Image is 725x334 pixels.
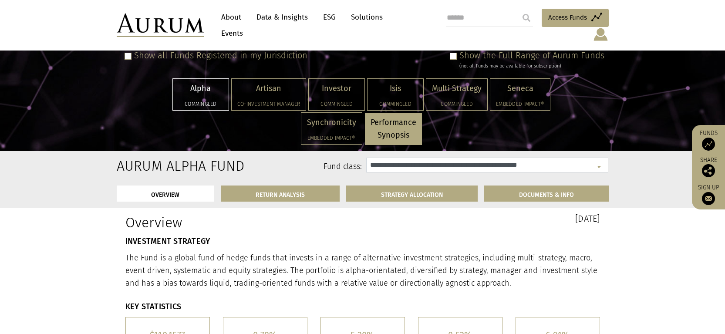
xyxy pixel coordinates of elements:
h3: [DATE] [369,214,600,223]
img: Sign up to our newsletter [702,192,715,205]
a: Funds [696,129,721,151]
h5: Co-investment Manager [237,101,300,107]
a: ESG [319,9,340,25]
h1: Overview [125,214,356,231]
a: Events [217,25,243,41]
p: The Fund is a global fund of hedge funds that invests in a range of alternative investment strate... [125,252,600,289]
a: Data & Insights [252,9,312,25]
img: Access Funds [702,138,715,151]
a: RETURN ANALYSIS [221,186,340,202]
p: Synchronicity [307,116,356,129]
strong: KEY STATISTICS [125,302,182,311]
strong: INVESTMENT STRATEGY [125,236,210,246]
h5: Embedded Impact® [307,135,356,141]
a: Sign up [696,184,721,205]
p: Isis [373,82,418,95]
h5: Embedded Impact® [496,101,544,107]
label: Show all Funds Registered in my Jurisdiction [134,50,307,61]
p: Performance Synopsis [371,116,416,142]
div: Share [696,157,721,177]
p: Investor [314,82,359,95]
input: Submit [518,9,535,27]
h5: Commingled [432,101,482,107]
p: Seneca [496,82,544,95]
a: DOCUMENTS & INFO [484,186,609,202]
p: Artisan [237,82,300,95]
img: account-icon.svg [593,27,609,42]
a: About [217,9,246,25]
p: Multi Strategy [432,82,482,95]
h5: Commingled [314,101,359,107]
a: Access Funds [542,9,609,27]
h2: Aurum Alpha Fund [117,158,188,174]
label: Fund class: [201,161,362,172]
div: (not all Funds may be available for subscription) [459,62,604,70]
a: Solutions [347,9,387,25]
label: Show the Full Range of Aurum Funds [459,50,604,61]
img: Share this post [702,164,715,177]
p: Alpha [179,82,223,95]
span: Access Funds [548,12,587,23]
h5: Commingled [179,101,223,107]
h5: Commingled [373,101,418,107]
img: Aurum [117,13,204,37]
a: STRATEGY ALLOCATION [346,186,478,202]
